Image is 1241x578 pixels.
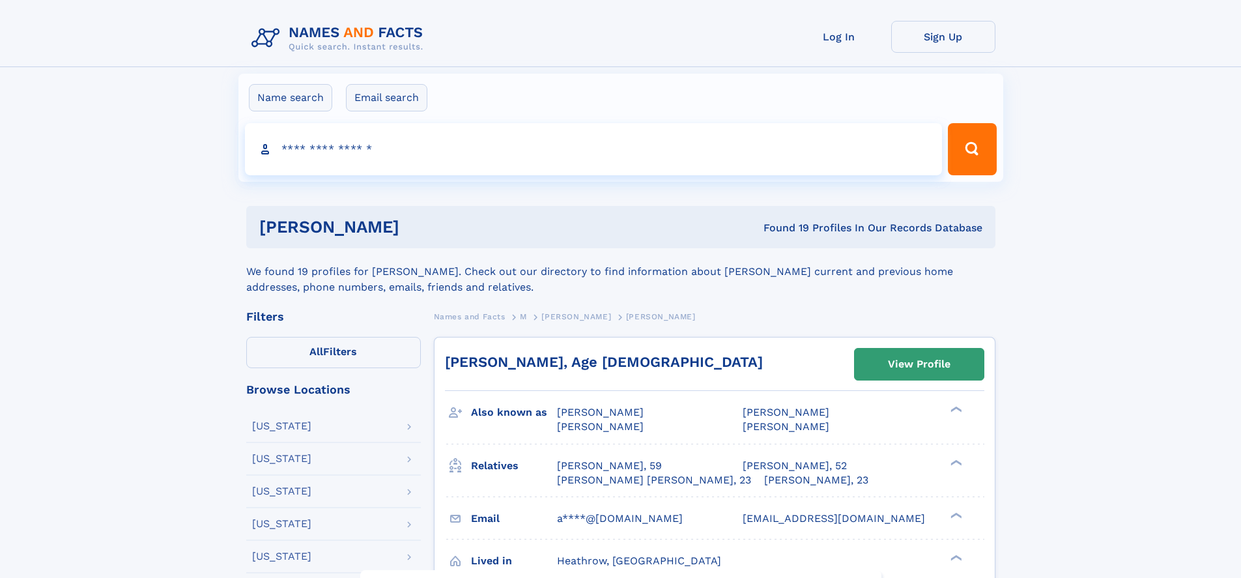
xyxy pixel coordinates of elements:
[471,401,557,424] h3: Also known as
[445,354,763,370] a: [PERSON_NAME], Age [DEMOGRAPHIC_DATA]
[520,308,527,325] a: M
[252,486,311,497] div: [US_STATE]
[557,473,751,487] a: [PERSON_NAME] [PERSON_NAME], 23
[245,123,943,175] input: search input
[309,345,323,358] span: All
[434,308,506,325] a: Names and Facts
[259,219,582,235] h1: [PERSON_NAME]
[246,311,421,323] div: Filters
[557,420,644,433] span: [PERSON_NAME]
[520,312,527,321] span: M
[787,21,891,53] a: Log In
[246,384,421,396] div: Browse Locations
[252,454,311,464] div: [US_STATE]
[557,555,721,567] span: Heathrow, [GEOGRAPHIC_DATA]
[947,553,963,562] div: ❯
[541,308,611,325] a: [PERSON_NAME]
[246,248,995,295] div: We found 19 profiles for [PERSON_NAME]. Check out our directory to find information about [PERSON...
[557,459,662,473] a: [PERSON_NAME], 59
[947,511,963,519] div: ❯
[743,420,829,433] span: [PERSON_NAME]
[246,337,421,368] label: Filters
[557,406,644,418] span: [PERSON_NAME]
[626,312,696,321] span: [PERSON_NAME]
[581,221,982,235] div: Found 19 Profiles In Our Records Database
[471,550,557,572] h3: Lived in
[541,312,611,321] span: [PERSON_NAME]
[252,551,311,562] div: [US_STATE]
[764,473,868,487] a: [PERSON_NAME], 23
[249,84,332,111] label: Name search
[471,508,557,530] h3: Email
[252,421,311,431] div: [US_STATE]
[891,21,995,53] a: Sign Up
[252,519,311,529] div: [US_STATE]
[743,406,829,418] span: [PERSON_NAME]
[947,405,963,414] div: ❯
[947,458,963,467] div: ❯
[743,512,925,525] span: [EMAIL_ADDRESS][DOMAIN_NAME]
[948,123,996,175] button: Search Button
[743,459,847,473] a: [PERSON_NAME], 52
[346,84,427,111] label: Email search
[888,349,950,379] div: View Profile
[246,21,434,56] img: Logo Names and Facts
[471,455,557,477] h3: Relatives
[855,349,984,380] a: View Profile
